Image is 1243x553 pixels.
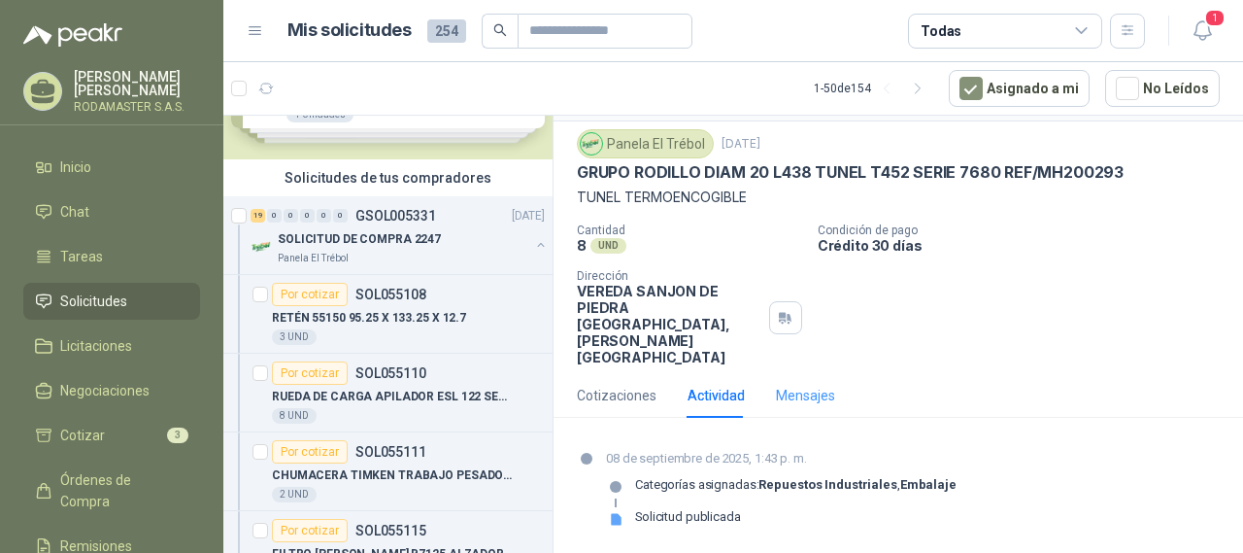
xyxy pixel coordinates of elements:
div: Por cotizar [272,283,348,306]
p: CHUMACERA TIMKEN TRABAJO PESADO 2"7/16 4 HUECOS [272,467,514,485]
a: Por cotizarSOL055108RETÉN 55150 95.25 X 133.25 X 12.73 UND [223,275,553,354]
div: 3 UND [272,329,317,345]
p: SOL055115 [355,524,426,537]
span: Órdenes de Compra [60,469,182,512]
span: 254 [427,19,466,43]
span: Chat [60,201,89,223]
span: search [493,23,507,37]
p: Panela El Trébol [278,251,349,266]
div: 0 [317,209,331,223]
div: Mensajes [776,385,835,406]
button: Asignado a mi [949,70,1090,107]
p: Crédito 30 días [818,237,1235,254]
a: Tareas [23,238,200,275]
div: 0 [333,209,348,223]
div: Cotizaciones [577,385,656,406]
span: Tareas [60,246,103,267]
a: Cotizar3 [23,417,200,454]
div: 0 [284,209,298,223]
div: 8 UND [272,408,317,424]
a: Inicio [23,149,200,186]
span: 1 [1204,9,1226,27]
p: 08 de septiembre de 2025, 1:43 p. m. [606,449,957,468]
a: Solicitudes [23,283,200,320]
p: Dirección [577,269,761,283]
button: No Leídos [1105,70,1220,107]
p: [PERSON_NAME] [PERSON_NAME] [74,70,200,97]
div: 0 [300,209,315,223]
span: 3 [167,428,188,443]
a: Por cotizarSOL055111CHUMACERA TIMKEN TRABAJO PESADO 2"7/16 4 HUECOS2 UND [223,432,553,511]
p: SOLICITUD DE COMPRA 2247 [278,230,441,249]
div: Panela El Trébol [577,129,714,158]
button: 1 [1185,14,1220,49]
span: Licitaciones [60,335,132,357]
p: Cantidad [577,224,802,237]
a: 19 0 0 0 0 0 GSOL005331[DATE] Company LogoSOLICITUD DE COMPRA 2247Panela El Trébol [251,204,549,266]
p: SOL055108 [355,288,426,301]
p: RODAMASTER S.A.S. [74,101,200,113]
a: Por cotizarSOL055110RUEDA DE CARGA APILADOR ESL 122 SERIE8 UND [223,354,553,432]
p: [DATE] [722,135,760,154]
div: 19 [251,209,265,223]
a: Negociaciones [23,372,200,409]
strong: Repuestos Industriales [758,477,896,492]
div: 0 [267,209,282,223]
p: Categorías asignadas: , [635,477,957,493]
div: UND [590,238,626,254]
a: Licitaciones [23,328,200,364]
div: Actividad [688,385,745,406]
p: GRUPO RODILLO DIAM 20 L438 TUNEL T452 SERIE 7680 REF/MH200293 [577,162,1124,183]
div: Solicitud publicada [635,509,741,525]
p: GSOL005331 [355,209,436,223]
span: Inicio [60,156,91,178]
div: Por cotizar [272,362,348,385]
p: TUNEL TERMOENCOGIBLE [577,187,1220,208]
h1: Mis solicitudes [287,17,412,45]
p: RETÉN 55150 95.25 X 133.25 X 12.7 [272,309,466,328]
p: VEREDA SANJON DE PIEDRA [GEOGRAPHIC_DATA] , [PERSON_NAME][GEOGRAPHIC_DATA] [577,283,761,365]
a: Órdenes de Compra [23,462,200,520]
div: Por cotizar [272,519,348,542]
span: Cotizar [60,425,105,446]
div: Por cotizar [272,440,348,464]
p: RUEDA DE CARGA APILADOR ESL 122 SERIE [272,388,514,406]
div: Solicitudes de tus compradores [223,159,553,196]
img: Company Logo [251,235,274,259]
a: Chat [23,193,200,230]
div: 2 UND [272,487,317,502]
span: Negociaciones [60,380,150,401]
p: [DATE] [512,207,545,225]
strong: Embalaje [900,477,957,492]
p: 8 [577,237,587,254]
p: SOL055111 [355,445,426,459]
p: SOL055110 [355,366,426,380]
img: Logo peakr [23,23,122,47]
div: Todas [921,20,961,42]
p: Condición de pago [818,224,1235,237]
span: Solicitudes [60,291,127,312]
div: 1 - 50 de 154 [814,73,933,104]
img: Company Logo [581,133,602,155]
